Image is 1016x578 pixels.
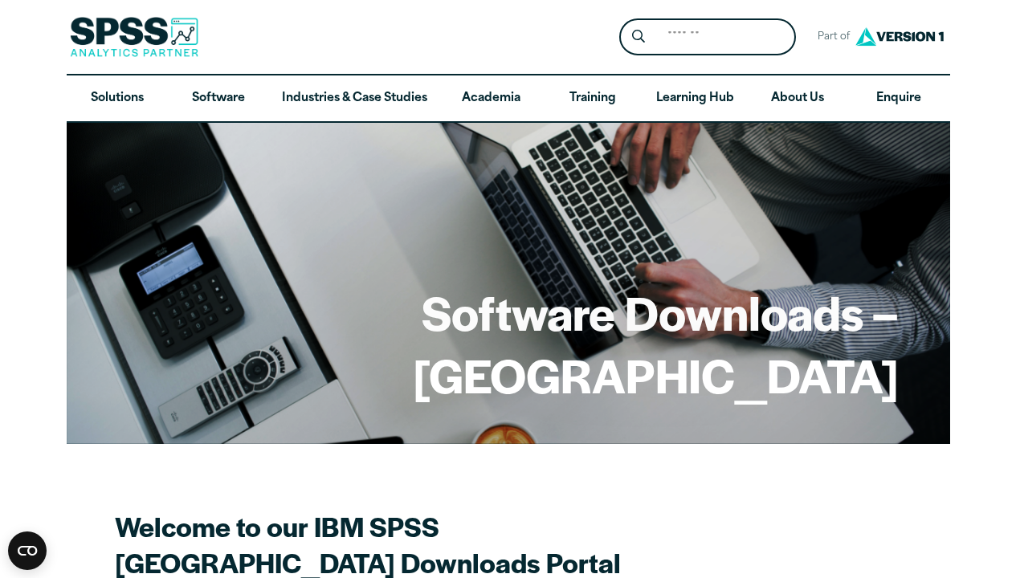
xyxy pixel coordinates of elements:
[848,75,949,122] a: Enquire
[269,75,440,122] a: Industries & Case Studies
[643,75,747,122] a: Learning Hub
[541,75,643,122] a: Training
[118,281,899,405] h1: Software Downloads – [GEOGRAPHIC_DATA]
[67,75,950,122] nav: Desktop version of site main menu
[168,75,269,122] a: Software
[70,17,198,57] img: SPSS Analytics Partner
[619,18,796,56] form: Site Header Search Form
[623,22,653,52] button: Search magnifying glass icon
[440,75,541,122] a: Academia
[67,75,168,122] a: Solutions
[8,531,47,570] button: Open CMP widget
[632,30,645,43] svg: Search magnifying glass icon
[809,26,851,49] span: Part of
[851,22,948,51] img: Version1 Logo
[747,75,848,122] a: About Us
